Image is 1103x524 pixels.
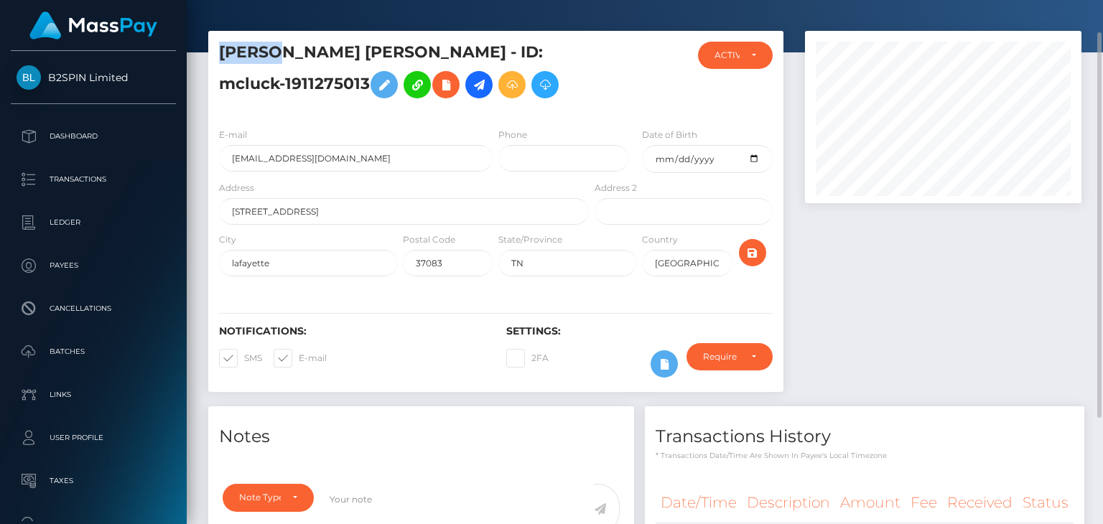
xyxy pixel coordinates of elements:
img: B2SPIN Limited [17,65,41,90]
a: Transactions [11,162,176,197]
label: Date of Birth [642,128,697,141]
p: Payees [17,255,170,276]
div: Require ID/Selfie Verification [703,351,740,362]
label: E-mail [219,128,247,141]
p: * Transactions date/time are shown in payee's local timezone [656,450,1074,461]
p: Transactions [17,169,170,190]
label: Postal Code [403,233,455,246]
th: Description [742,483,835,523]
h5: [PERSON_NAME] [PERSON_NAME] - ID: mcluck-1911275013 [219,42,581,106]
th: Date/Time [656,483,742,523]
p: Cancellations [17,298,170,319]
a: Taxes [11,463,176,499]
a: Initiate Payout [465,71,493,98]
p: Batches [17,341,170,362]
a: Payees [11,248,176,284]
label: City [219,233,236,246]
div: Note Type [239,492,281,503]
label: Address 2 [595,182,637,195]
label: SMS [219,349,262,368]
label: Address [219,182,254,195]
button: Note Type [223,484,314,511]
p: User Profile [17,427,170,449]
h4: Transactions History [656,424,1074,449]
a: Ledger [11,205,176,240]
p: Links [17,384,170,406]
label: Phone [498,128,527,141]
button: ACTIVE [698,42,772,69]
label: State/Province [498,233,562,246]
h6: Settings: [506,325,772,337]
label: E-mail [274,349,327,368]
th: Status [1018,483,1074,523]
p: Taxes [17,470,170,492]
span: B2SPIN Limited [11,71,176,84]
label: 2FA [506,349,549,368]
a: Cancellations [11,291,176,327]
a: Links [11,377,176,413]
h6: Notifications: [219,325,485,337]
th: Fee [906,483,942,523]
label: Country [642,233,678,246]
th: Received [942,483,1018,523]
a: User Profile [11,420,176,456]
div: ACTIVE [715,50,739,61]
button: Require ID/Selfie Verification [687,343,773,370]
h4: Notes [219,424,623,449]
p: Ledger [17,212,170,233]
img: MassPay Logo [29,11,157,39]
a: Batches [11,334,176,370]
p: Dashboard [17,126,170,147]
a: Dashboard [11,118,176,154]
th: Amount [835,483,906,523]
